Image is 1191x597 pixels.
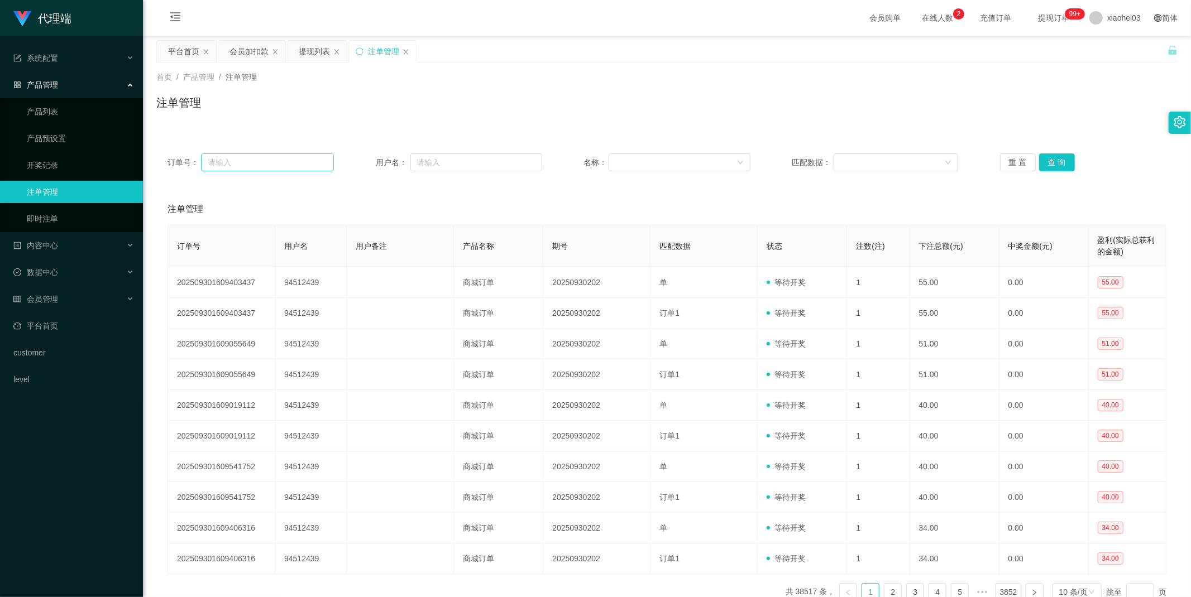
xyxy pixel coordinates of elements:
a: 注单管理 [27,181,134,203]
td: 202509301609019112 [168,421,275,451]
span: 首页 [156,73,172,81]
td: 94512439 [275,421,347,451]
td: 94512439 [275,451,347,482]
span: 等待开奖 [767,309,806,317]
td: 0.00 [999,390,1089,421]
button: 查 询 [1039,153,1075,171]
td: 94512439 [275,543,347,574]
td: 1 [847,451,910,482]
h1: 代理端 [38,1,71,36]
span: 用户名： [376,157,410,168]
td: 94512439 [275,329,347,359]
span: 期号 [552,242,568,251]
td: 51.00 [910,329,999,359]
span: 51.00 [1098,368,1123,381]
td: 20250930202 [543,329,650,359]
td: 商城订单 [454,359,543,390]
i: 图标: close [272,49,279,55]
span: 名称： [583,157,609,168]
td: 202509301609403437 [168,298,275,329]
td: 20250930202 [543,390,650,421]
span: 内容中心 [13,241,58,250]
td: 1 [847,359,910,390]
td: 商城订单 [454,513,543,543]
td: 94512439 [275,390,347,421]
span: 用户备注 [356,242,387,251]
span: 单 [659,462,667,471]
span: 51.00 [1098,338,1123,350]
span: 等待开奖 [767,370,806,379]
i: 图标: right [1031,589,1038,596]
td: 40.00 [910,482,999,513]
span: 会员管理 [13,295,58,304]
td: 20250930202 [543,513,650,543]
i: 图标: menu-fold [156,1,194,36]
span: 单 [659,401,667,410]
td: 94512439 [275,482,347,513]
span: 订单1 [659,493,680,502]
td: 商城订单 [454,298,543,329]
td: 202509301609541752 [168,451,275,482]
span: 等待开奖 [767,431,806,440]
span: 中奖金额(元) [1008,242,1053,251]
span: 单 [659,523,667,532]
i: 图标: down [737,159,744,167]
span: 55.00 [1098,307,1123,319]
td: 0.00 [999,451,1089,482]
td: 20250930202 [543,543,650,574]
td: 商城订单 [454,482,543,513]
td: 34.00 [910,513,999,543]
a: 代理端 [13,13,71,22]
p: 2 [957,8,961,20]
span: 产品管理 [13,80,58,89]
td: 202509301609406316 [168,513,275,543]
td: 0.00 [999,482,1089,513]
span: 订单号： [168,157,201,168]
span: 等待开奖 [767,493,806,502]
td: 202509301609541752 [168,482,275,513]
td: 1 [847,482,910,513]
span: 等待开奖 [767,339,806,348]
td: 商城订单 [454,329,543,359]
td: 40.00 [910,390,999,421]
div: 提现列表 [299,41,330,62]
sup: 1208 [1065,8,1085,20]
td: 0.00 [999,329,1089,359]
div: 注单管理 [368,41,399,62]
td: 51.00 [910,359,999,390]
span: 注单管理 [226,73,257,81]
input: 请输入 [410,153,542,171]
span: 提现订单 [1032,14,1075,22]
td: 94512439 [275,298,347,329]
span: 34.00 [1098,522,1123,534]
span: 盈利(实际总获利的金额) [1098,235,1155,256]
i: 图标: form [13,54,21,62]
td: 0.00 [999,513,1089,543]
td: 202509301609055649 [168,329,275,359]
span: 40.00 [1098,430,1123,442]
i: 图标: close [203,49,209,55]
td: 202509301609406316 [168,543,275,574]
i: 图标: table [13,295,21,303]
span: 注单管理 [168,203,203,216]
td: 商城订单 [454,421,543,451]
td: 1 [847,543,910,574]
span: 等待开奖 [767,278,806,287]
i: 图标: close [333,49,340,55]
a: 产品列表 [27,100,134,123]
td: 0.00 [999,298,1089,329]
i: 图标: setting [1174,116,1186,128]
a: level [13,368,134,391]
td: 20250930202 [543,298,650,329]
i: 图标: down [945,159,951,167]
a: 即时注单 [27,208,134,230]
td: 20250930202 [543,482,650,513]
td: 40.00 [910,451,999,482]
span: 等待开奖 [767,401,806,410]
td: 商城订单 [454,390,543,421]
span: 订单1 [659,554,680,563]
i: 图标: sync [356,47,363,55]
td: 94512439 [275,513,347,543]
img: logo.9652507e.png [13,11,31,27]
span: 40.00 [1098,460,1123,473]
